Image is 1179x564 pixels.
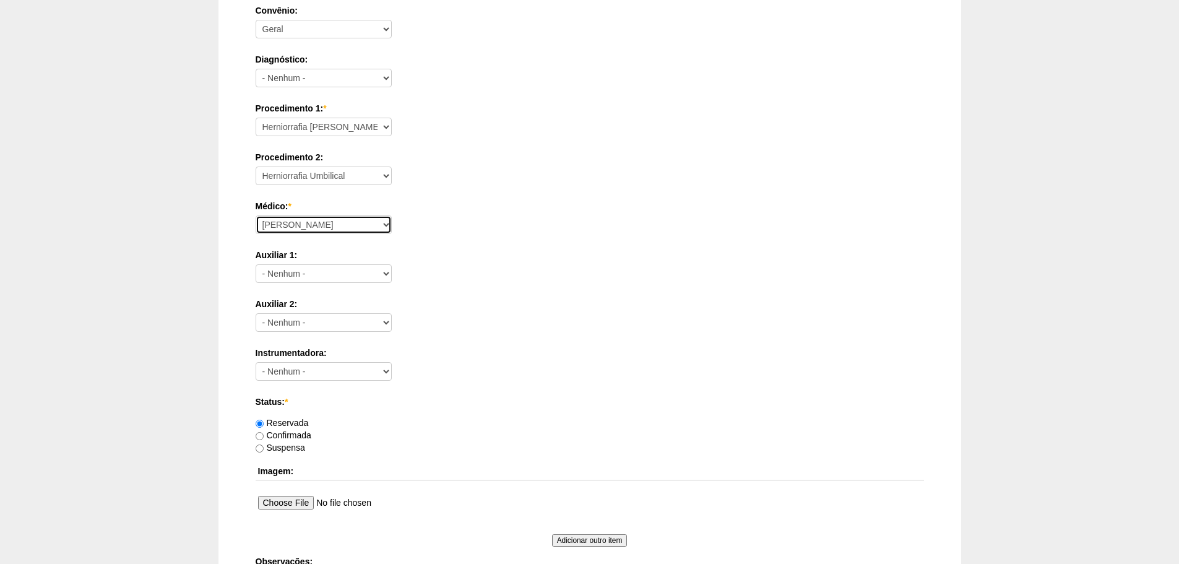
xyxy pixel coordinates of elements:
label: Reservada [256,418,309,428]
label: Convênio: [256,4,924,17]
label: Auxiliar 1: [256,249,924,261]
th: Imagem: [256,462,924,480]
input: Reservada [256,420,264,428]
label: Auxiliar 2: [256,298,924,310]
label: Instrumentadora: [256,347,924,359]
input: Suspensa [256,445,264,453]
label: Status: [256,396,924,408]
label: Procedimento 2: [256,151,924,163]
label: Suspensa [256,443,305,453]
input: Adicionar outro item [552,534,628,547]
label: Procedimento 1: [256,102,924,115]
label: Diagnóstico: [256,53,924,66]
label: Confirmada [256,430,311,440]
span: Este campo é obrigatório. [285,397,288,407]
span: Este campo é obrigatório. [288,201,291,211]
input: Confirmada [256,432,264,440]
span: Este campo é obrigatório. [323,103,326,113]
label: Médico: [256,200,924,212]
